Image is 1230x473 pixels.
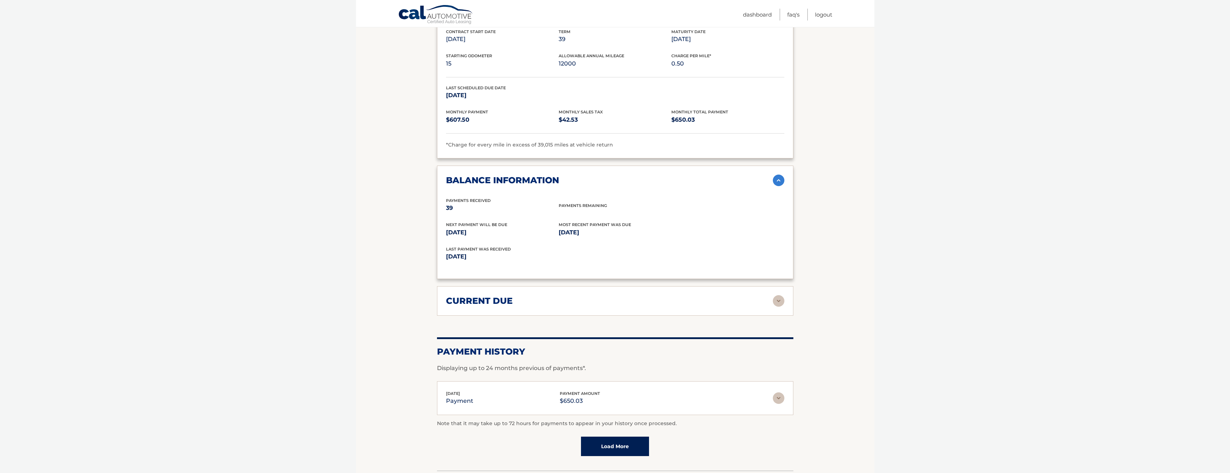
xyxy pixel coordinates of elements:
[581,437,649,456] a: Load More
[671,34,784,44] p: [DATE]
[560,396,600,406] p: $650.03
[559,29,571,34] span: Term
[560,391,600,396] span: payment amount
[446,203,559,213] p: 39
[773,392,784,404] img: accordion-rest.svg
[398,5,474,26] a: Cal Automotive
[773,295,784,307] img: accordion-rest.svg
[446,29,496,34] span: Contract Start Date
[743,9,772,21] a: Dashboard
[446,222,507,227] span: Next Payment will be due
[671,53,711,58] span: Charge Per Mile*
[559,59,671,69] p: 12000
[446,228,559,238] p: [DATE]
[559,228,671,238] p: [DATE]
[446,247,511,252] span: Last Payment was received
[446,296,513,306] h2: current due
[446,109,488,114] span: Monthly Payment
[559,222,631,227] span: Most Recent Payment Was Due
[559,34,671,44] p: 39
[446,85,506,90] span: Last Scheduled Due Date
[446,53,492,58] span: Starting Odometer
[446,115,559,125] p: $607.50
[446,391,460,396] span: [DATE]
[815,9,832,21] a: Logout
[446,252,615,262] p: [DATE]
[671,115,784,125] p: $650.03
[446,175,559,186] h2: balance information
[559,109,603,114] span: Monthly Sales Tax
[446,198,491,203] span: Payments Received
[446,90,559,100] p: [DATE]
[446,396,473,406] p: payment
[437,346,793,357] h2: Payment History
[437,419,793,428] p: Note that it may take up to 72 hours for payments to appear in your history once processed.
[773,175,784,186] img: accordion-active.svg
[559,115,671,125] p: $42.53
[446,141,613,148] span: *Charge for every mile in excess of 39,015 miles at vehicle return
[787,9,799,21] a: FAQ's
[437,364,793,373] p: Displaying up to 24 months previous of payments*.
[446,34,559,44] p: [DATE]
[559,53,624,58] span: Allowable Annual Mileage
[446,59,559,69] p: 15
[671,109,728,114] span: Monthly Total Payment
[671,59,784,69] p: 0.50
[559,203,607,208] span: Payments Remaining
[671,29,706,34] span: Maturity Date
